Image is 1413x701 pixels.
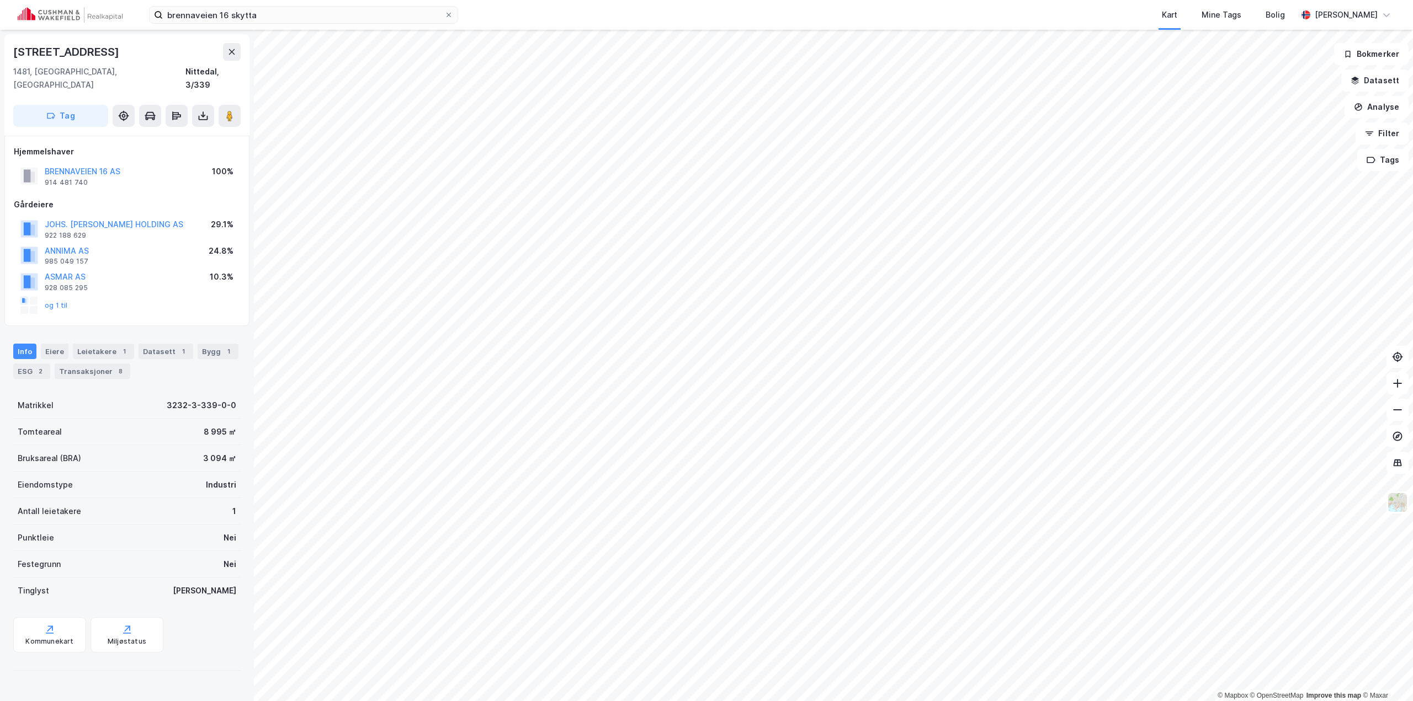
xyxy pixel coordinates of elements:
div: Matrikkel [18,399,54,412]
a: Improve this map [1306,692,1361,699]
div: 100% [212,165,233,178]
div: Eiere [41,344,68,359]
div: Nittedal, 3/339 [185,65,241,92]
button: Tag [13,105,108,127]
div: Festegrunn [18,558,61,571]
div: Nei [224,531,236,544]
button: Filter [1356,122,1409,145]
button: Analyse [1345,96,1409,118]
button: Bokmerker [1334,43,1409,65]
div: Kontrollprogram for chat [1358,648,1413,701]
div: Tinglyst [18,584,49,597]
div: 10.3% [210,270,233,283]
div: Bygg [198,344,238,359]
div: Punktleie [18,531,54,544]
div: [PERSON_NAME] [1315,8,1378,22]
div: 8 995 ㎡ [204,425,236,438]
div: Bruksareal (BRA) [18,452,81,465]
div: Transaksjoner [55,363,130,379]
div: Nei [224,558,236,571]
div: 2 [35,366,46,377]
div: Gårdeiere [14,198,240,211]
div: 1 [119,346,130,357]
div: 24.8% [209,244,233,258]
div: [STREET_ADDRESS] [13,43,121,61]
div: Tomteareal [18,425,62,438]
div: 922 188 629 [45,231,86,240]
div: 914 481 740 [45,178,88,187]
input: Søk på adresse, matrikkel, gårdeiere, leietakere eller personer [163,7,444,23]
div: Kommunekart [25,637,73,646]
img: cushman-wakefield-realkapital-logo.202ea83816669bd177139c58696a8fa1.svg [18,7,123,23]
div: Leietakere [73,344,134,359]
div: Bolig [1266,8,1285,22]
div: Miljøstatus [108,637,146,646]
div: 1 [223,346,234,357]
button: Datasett [1341,69,1409,92]
div: 1 [178,346,189,357]
div: Info [13,344,36,359]
div: 3 094 ㎡ [203,452,236,465]
div: 8 [115,366,126,377]
a: Mapbox [1218,692,1248,699]
div: 1 [232,505,236,518]
div: Antall leietakere [18,505,81,518]
img: Z [1387,492,1408,513]
div: 3232-3-339-0-0 [167,399,236,412]
div: Datasett [139,344,193,359]
div: Industri [206,478,236,491]
div: Hjemmelshaver [14,145,240,158]
a: OpenStreetMap [1250,692,1304,699]
button: Tags [1357,149,1409,171]
div: 1481, [GEOGRAPHIC_DATA], [GEOGRAPHIC_DATA] [13,65,185,92]
div: Eiendomstype [18,478,73,491]
div: 29.1% [211,218,233,231]
div: [PERSON_NAME] [173,584,236,597]
iframe: Chat Widget [1358,648,1413,701]
div: ESG [13,363,50,379]
div: Mine Tags [1202,8,1241,22]
div: 985 049 157 [45,257,88,266]
div: Kart [1162,8,1177,22]
div: 928 085 295 [45,283,88,292]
